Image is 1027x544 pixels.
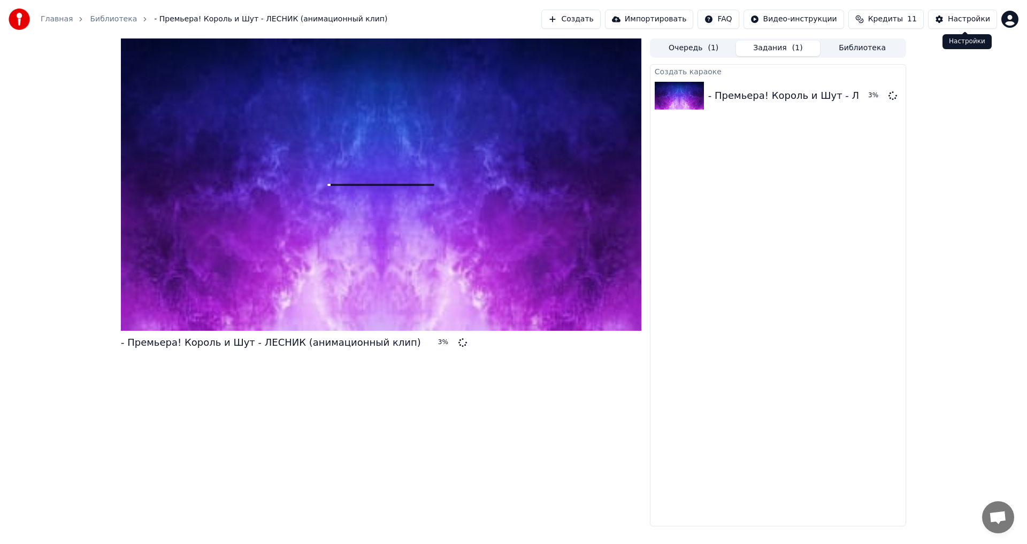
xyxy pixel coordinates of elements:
div: - Премьера! Король и Шут - ЛЕСНИК (анимационный клип) [121,335,421,350]
span: Кредиты [868,14,903,25]
span: ( 1 ) [708,43,718,53]
div: Открытый чат [982,501,1014,533]
span: 11 [907,14,917,25]
img: youka [9,9,30,30]
button: Библиотека [820,41,905,56]
div: Создать караоке [650,65,906,77]
div: Настройки [948,14,990,25]
span: - Премьера! Король и Шут - ЛЕСНИК (анимационный клип) [154,14,387,25]
button: Очередь [652,41,736,56]
div: 3 % [438,338,454,347]
nav: breadcrumb [41,14,387,25]
button: Создать [541,10,600,29]
span: ( 1 ) [792,43,803,53]
button: Импортировать [605,10,694,29]
a: Библиотека [90,14,137,25]
a: Главная [41,14,73,25]
button: Задания [736,41,821,56]
button: Видео-инструкции [744,10,844,29]
button: Настройки [928,10,997,29]
div: Настройки [942,34,992,49]
div: 3 % [868,91,884,100]
button: Кредиты11 [848,10,924,29]
button: FAQ [698,10,739,29]
div: - Премьера! Король и Шут - ЛЕСНИК (анимационный клип) [708,88,1008,103]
